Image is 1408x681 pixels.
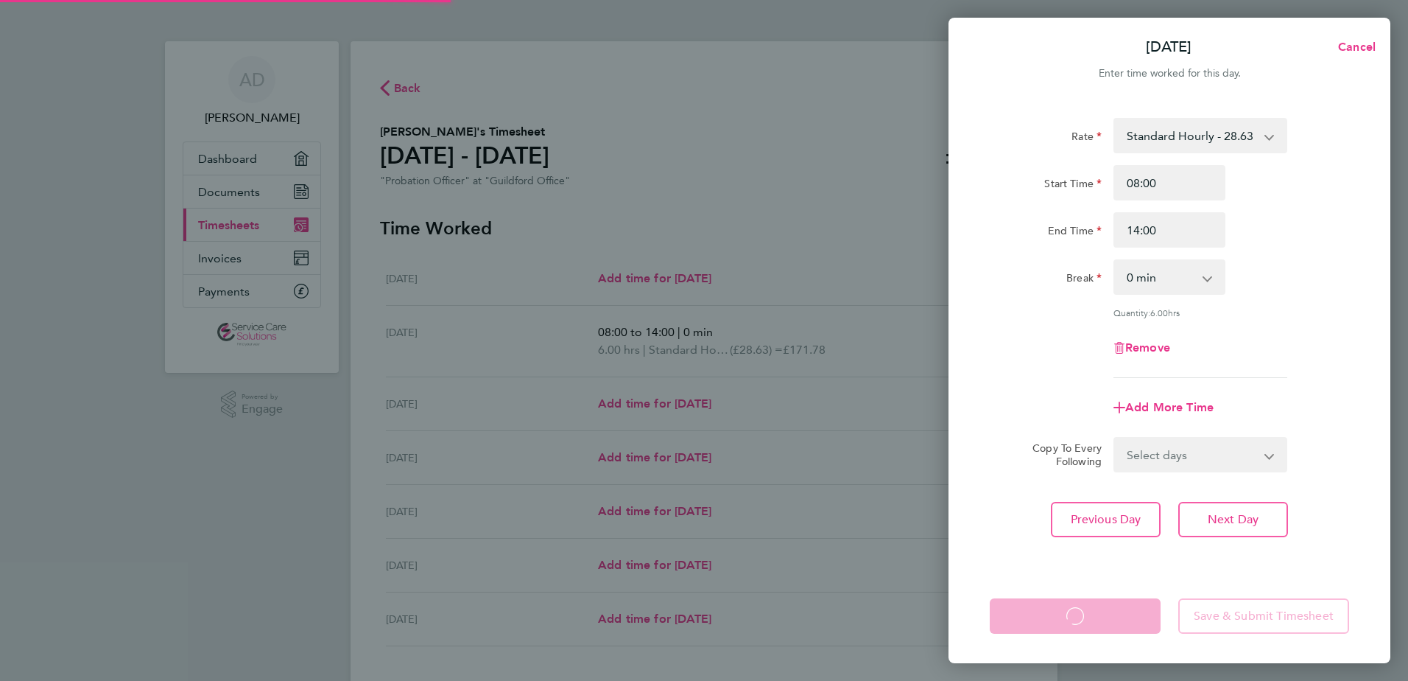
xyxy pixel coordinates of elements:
[1113,307,1287,318] div: Quantity: hrs
[1071,512,1141,527] span: Previous Day
[1048,224,1102,242] label: End Time
[1314,32,1390,62] button: Cancel
[1178,502,1288,537] button: Next Day
[1146,37,1191,57] p: [DATE]
[1113,342,1170,354] button: Remove
[1150,307,1168,318] span: 6.00
[1334,40,1376,54] span: Cancel
[1044,177,1102,195] label: Start Time
[1071,130,1102,147] label: Rate
[948,65,1390,83] div: Enter time worked for this day.
[1125,400,1214,414] span: Add More Time
[1113,402,1214,413] button: Add More Time
[1051,502,1161,537] button: Previous Day
[1113,212,1225,248] input: E.g. 18:00
[1208,512,1259,527] span: Next Day
[1125,340,1170,355] span: Remove
[1113,165,1225,200] input: E.g. 08:00
[1021,441,1102,468] label: Copy To Every Following
[1066,271,1102,289] label: Break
